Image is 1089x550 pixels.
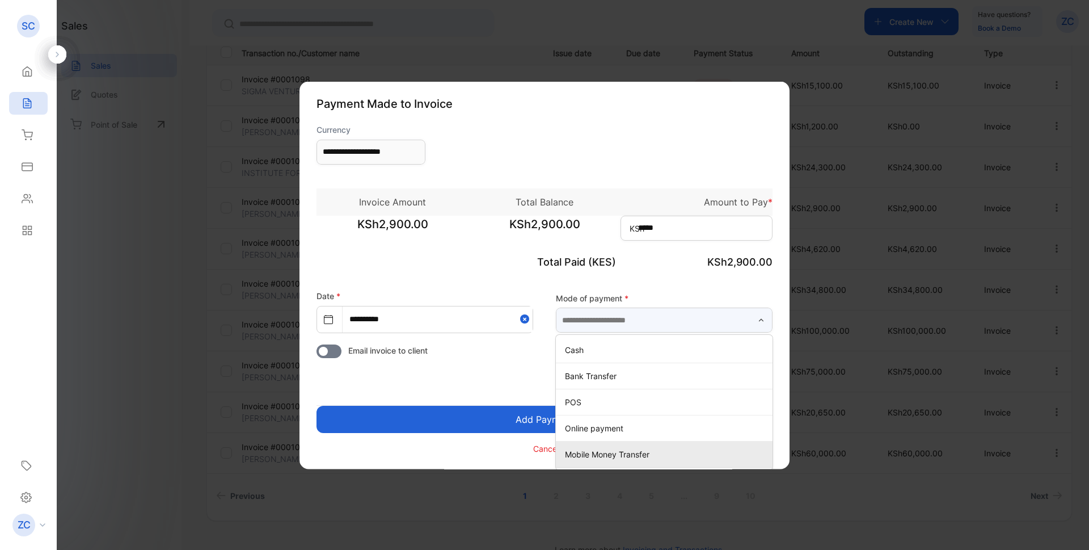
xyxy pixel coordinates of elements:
[468,215,621,243] span: KSh2,900.00
[533,443,559,455] p: Cancel
[707,255,773,267] span: KSh2,900.00
[316,195,468,208] p: Invoice Amount
[565,396,768,408] p: POS
[468,254,621,269] p: Total Paid (KES)
[556,292,773,304] label: Mode of payment
[18,518,31,532] p: ZC
[621,195,773,208] p: Amount to Pay
[316,123,425,135] label: Currency
[565,422,768,434] p: Online payment
[630,222,644,234] span: KSh
[316,95,773,112] p: Payment Made to Invoice
[22,19,35,33] p: SC
[565,370,768,382] p: Bank Transfer
[316,405,773,433] button: Add Payment
[316,291,340,300] label: Date
[316,215,468,243] span: KSh2,900.00
[468,195,621,208] p: Total Balance
[520,306,533,331] button: Close
[348,344,428,356] span: Email invoice to client
[565,344,768,356] p: Cash
[565,448,768,460] p: Mobile Money Transfer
